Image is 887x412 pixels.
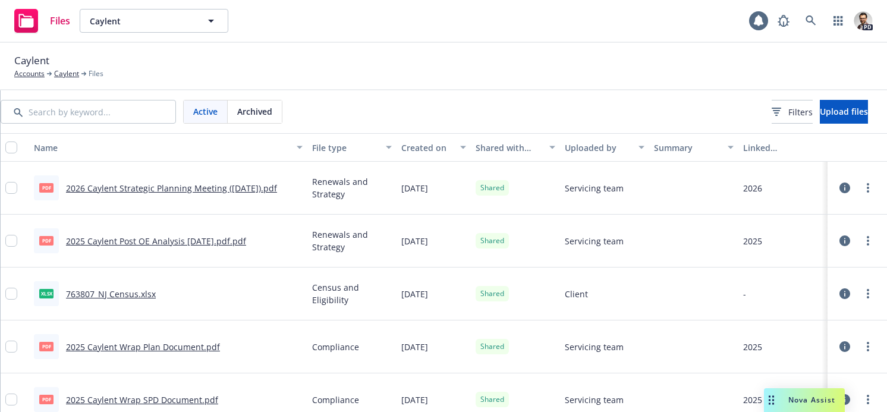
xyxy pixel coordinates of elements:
[5,141,17,153] input: Select all
[471,133,560,162] button: Shared with client
[312,141,379,154] div: File type
[764,388,845,412] button: Nova Assist
[861,339,875,354] a: more
[39,342,54,351] span: pdf
[788,395,835,405] span: Nova Assist
[772,9,795,33] a: Report a Bug
[401,288,428,300] span: [DATE]
[743,341,762,353] div: 2025
[401,394,428,406] span: [DATE]
[5,288,17,300] input: Toggle Row Selected
[29,133,307,162] button: Name
[565,341,624,353] span: Servicing team
[50,16,70,26] span: Files
[654,141,721,154] div: Summary
[861,287,875,301] a: more
[772,100,813,124] button: Filters
[480,235,504,246] span: Shared
[738,133,828,162] button: Linked associations
[66,235,246,247] a: 2025 Caylent Post OE Analysis [DATE].pdf.pdf
[5,235,17,247] input: Toggle Row Selected
[5,394,17,405] input: Toggle Row Selected
[565,235,624,247] span: Servicing team
[66,288,156,300] a: 763807_NJ Census.xlsx
[90,15,193,27] span: Caylent
[480,341,504,352] span: Shared
[743,182,762,194] div: 2026
[66,183,277,194] a: 2026 Caylent Strategic Planning Meeting ([DATE]).pdf
[307,133,397,162] button: File type
[89,68,103,79] span: Files
[820,106,868,117] span: Upload files
[80,9,228,33] button: Caylent
[401,341,428,353] span: [DATE]
[10,4,75,37] a: Files
[66,394,218,405] a: 2025 Caylent Wrap SPD Document.pdf
[312,228,392,253] span: Renewals and Strategy
[1,100,176,124] input: Search by keyword...
[565,141,631,154] div: Uploaded by
[34,141,290,154] div: Name
[743,288,746,300] div: -
[401,141,453,154] div: Created on
[565,182,624,194] span: Servicing team
[861,181,875,195] a: more
[39,395,54,404] span: pdf
[39,183,54,192] span: pdf
[397,133,471,162] button: Created on
[14,68,45,79] a: Accounts
[54,68,79,79] a: Caylent
[565,288,588,300] span: Client
[854,11,873,30] img: photo
[820,100,868,124] button: Upload files
[312,281,392,306] span: Census and Eligibility
[39,236,54,245] span: pdf
[312,341,359,353] span: Compliance
[237,105,272,118] span: Archived
[799,9,823,33] a: Search
[861,392,875,407] a: more
[772,106,813,118] span: Filters
[5,341,17,353] input: Toggle Row Selected
[861,234,875,248] a: more
[480,394,504,405] span: Shared
[743,141,823,154] div: Linked associations
[565,394,624,406] span: Servicing team
[39,289,54,298] span: xlsx
[401,182,428,194] span: [DATE]
[401,235,428,247] span: [DATE]
[764,388,779,412] div: Drag to move
[14,53,49,68] span: Caylent
[743,235,762,247] div: 2025
[312,394,359,406] span: Compliance
[649,133,738,162] button: Summary
[66,341,220,353] a: 2025 Caylent Wrap Plan Document.pdf
[743,394,762,406] div: 2025
[312,175,392,200] span: Renewals and Strategy
[560,133,649,162] button: Uploaded by
[476,141,542,154] div: Shared with client
[788,106,813,118] span: Filters
[826,9,850,33] a: Switch app
[5,182,17,194] input: Toggle Row Selected
[480,183,504,193] span: Shared
[480,288,504,299] span: Shared
[193,105,218,118] span: Active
